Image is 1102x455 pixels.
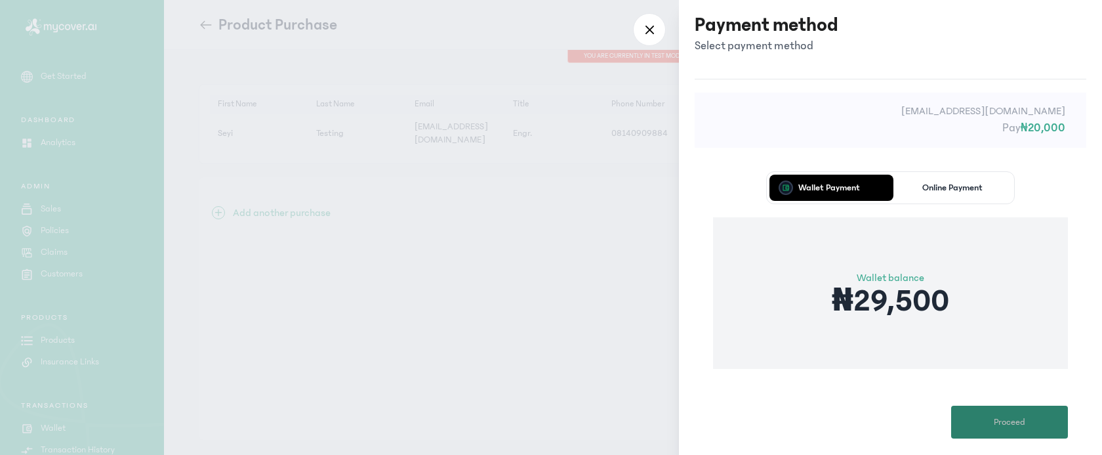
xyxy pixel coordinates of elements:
p: ₦29,500 [832,286,949,317]
p: [EMAIL_ADDRESS][DOMAIN_NAME] [716,103,1065,119]
p: Online Payment [922,183,983,192]
p: Wallet Payment [798,183,860,192]
p: Wallet balance [832,270,949,286]
button: Online Payment [893,175,1012,201]
h3: Payment method [695,13,838,37]
button: Wallet Payment [769,175,888,201]
button: Proceed [951,406,1068,439]
p: Select payment method [695,37,838,55]
span: ₦20,000 [1021,121,1065,135]
p: Pay [716,119,1065,137]
span: Proceed [994,416,1025,429]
